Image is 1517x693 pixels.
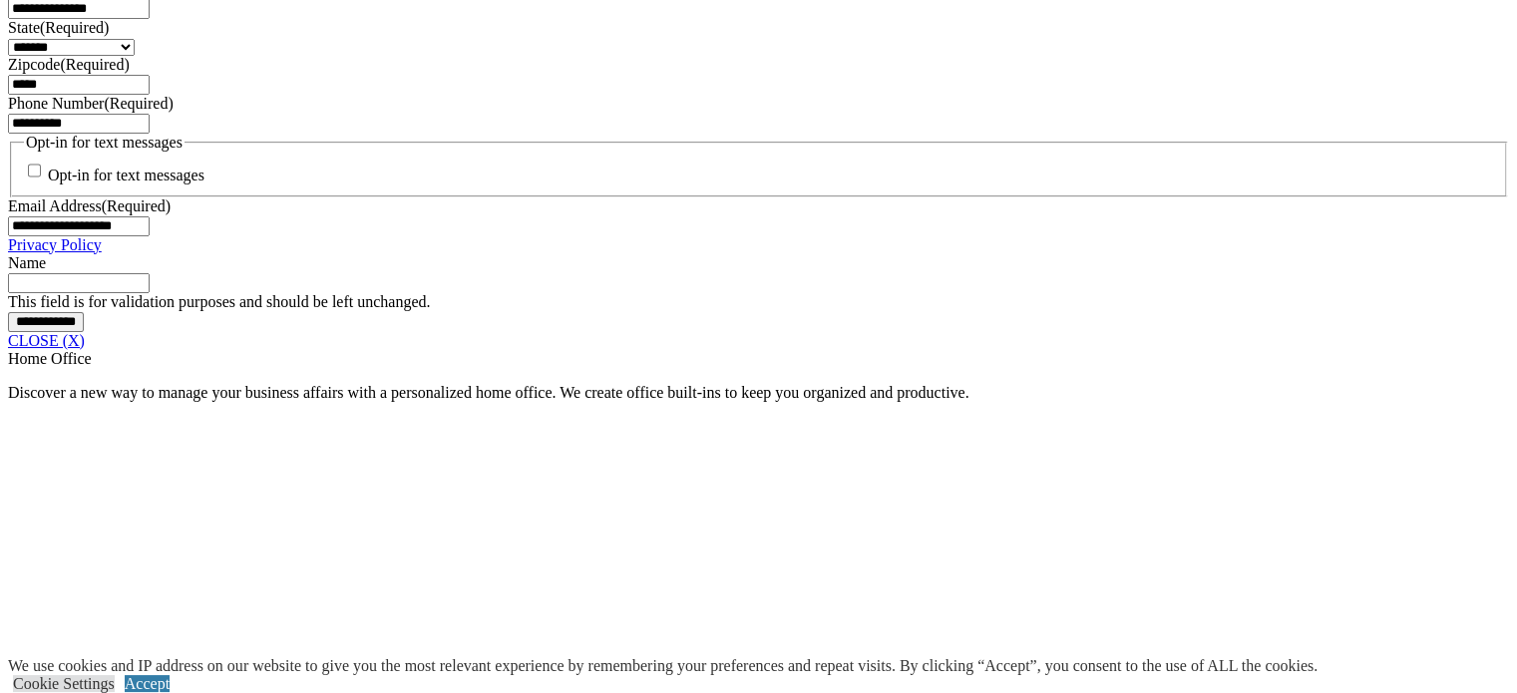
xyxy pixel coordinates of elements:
[40,19,109,36] span: (Required)
[8,95,174,112] label: Phone Number
[102,197,171,214] span: (Required)
[8,236,102,253] a: Privacy Policy
[8,350,92,367] span: Home Office
[125,675,170,692] a: Accept
[8,293,1509,311] div: This field is for validation purposes and should be left unchanged.
[8,254,46,271] label: Name
[8,384,1509,402] p: Discover a new way to manage your business affairs with a personalized home office. We create off...
[13,675,115,692] a: Cookie Settings
[8,56,130,73] label: Zipcode
[8,657,1318,675] div: We use cookies and IP address on our website to give you the most relevant experience by remember...
[104,95,173,112] span: (Required)
[8,332,85,349] a: CLOSE (X)
[24,134,185,152] legend: Opt-in for text messages
[60,56,129,73] span: (Required)
[8,19,109,36] label: State
[48,168,204,184] label: Opt-in for text messages
[8,197,171,214] label: Email Address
